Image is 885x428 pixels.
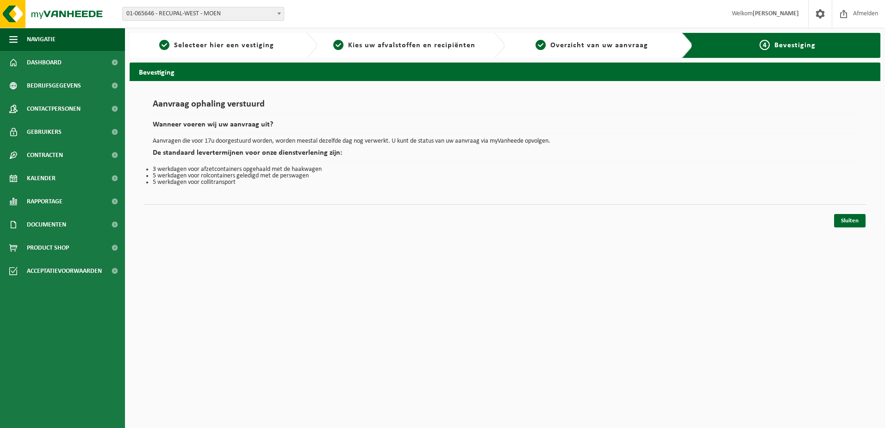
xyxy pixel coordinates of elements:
span: Selecteer hier een vestiging [174,42,274,49]
p: Aanvragen die voor 17u doorgestuurd worden, worden meestal dezelfde dag nog verwerkt. U kunt de s... [153,138,857,145]
span: Contracten [27,144,63,167]
span: Navigatie [27,28,56,51]
span: 3 [536,40,546,50]
h1: Aanvraag ophaling verstuurd [153,100,857,114]
h2: Bevestiging [130,63,880,81]
span: Contactpersonen [27,97,81,120]
a: 1Selecteer hier een vestiging [134,40,299,51]
span: Acceptatievoorwaarden [27,259,102,283]
span: 2 [333,40,343,50]
li: 3 werkdagen voor afzetcontainers opgehaald met de haakwagen [153,166,857,173]
span: 4 [760,40,770,50]
a: 3Overzicht van uw aanvraag [510,40,674,51]
span: Documenten [27,213,66,236]
span: Bevestiging [774,42,816,49]
span: 1 [159,40,169,50]
span: 01-065646 - RECUPAL-WEST - MOEN [122,7,284,21]
span: Bedrijfsgegevens [27,74,81,97]
h2: De standaard levertermijnen voor onze dienstverlening zijn: [153,149,857,162]
h2: Wanneer voeren wij uw aanvraag uit? [153,121,857,133]
span: Kalender [27,167,56,190]
span: Dashboard [27,51,62,74]
span: Rapportage [27,190,62,213]
a: 2Kies uw afvalstoffen en recipiënten [322,40,487,51]
span: Product Shop [27,236,69,259]
strong: [PERSON_NAME] [753,10,799,17]
span: Overzicht van uw aanvraag [550,42,648,49]
a: Sluiten [834,214,866,227]
span: Gebruikers [27,120,62,144]
li: 5 werkdagen voor rolcontainers geledigd met de perswagen [153,173,857,179]
span: 01-065646 - RECUPAL-WEST - MOEN [123,7,284,20]
li: 5 werkdagen voor collitransport [153,179,857,186]
span: Kies uw afvalstoffen en recipiënten [348,42,475,49]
